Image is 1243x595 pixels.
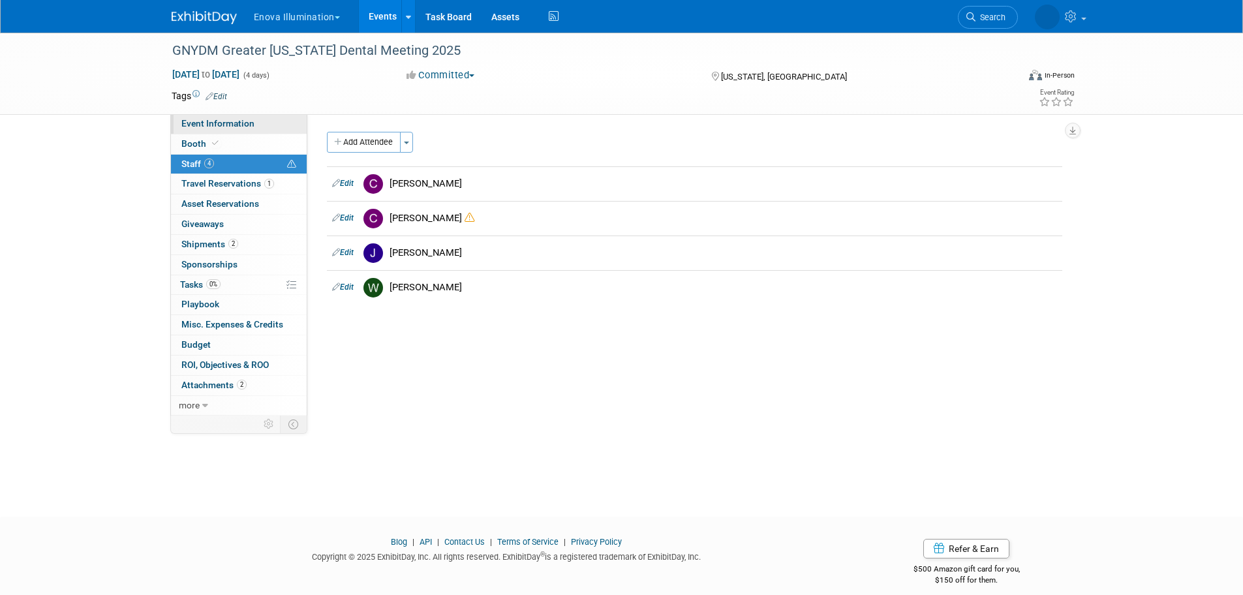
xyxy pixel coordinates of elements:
a: Attachments2 [171,376,307,395]
a: ROI, Objectives & ROO [171,356,307,375]
span: | [487,537,495,547]
span: more [179,400,200,410]
span: Staff [181,159,214,169]
div: $150 off for them. [861,575,1072,586]
a: Travel Reservations1 [171,174,307,194]
span: | [409,537,418,547]
span: 4 [204,159,214,168]
img: W.jpg [363,278,383,297]
img: C.jpg [363,174,383,194]
div: [PERSON_NAME] [390,281,1057,294]
img: J.jpg [363,243,383,263]
a: API [420,537,432,547]
a: Contact Us [444,537,485,547]
a: Search [958,6,1018,29]
span: Tasks [180,279,221,290]
a: Edit [332,282,354,292]
a: Edit [332,179,354,188]
a: Shipments2 [171,235,307,254]
td: Tags [172,89,227,102]
img: Sarah Swinick [1035,5,1060,29]
td: Personalize Event Tab Strip [258,416,281,433]
span: [US_STATE], [GEOGRAPHIC_DATA] [721,72,847,82]
span: Travel Reservations [181,178,274,189]
img: Format-Inperson.png [1029,70,1042,80]
a: Terms of Service [497,537,559,547]
span: [DATE] [DATE] [172,69,240,80]
span: 2 [237,380,247,389]
a: Misc. Expenses & Credits [171,315,307,335]
span: Attachments [181,380,247,390]
span: Shipments [181,239,238,249]
td: Toggle Event Tabs [280,416,307,433]
span: (4 days) [242,71,269,80]
span: Playbook [181,299,219,309]
button: Add Attendee [327,132,401,153]
div: [PERSON_NAME] [390,177,1057,190]
a: more [171,396,307,416]
a: Privacy Policy [571,537,622,547]
span: ROI, Objectives & ROO [181,359,269,370]
a: Edit [332,248,354,257]
i: Booth reservation complete [212,140,219,147]
a: Playbook [171,295,307,314]
span: Giveaways [181,219,224,229]
div: Event Format [941,68,1075,87]
a: Staff4 [171,155,307,174]
div: [PERSON_NAME] [390,247,1057,259]
a: Asset Reservations [171,194,307,214]
span: Sponsorships [181,259,238,269]
a: Giveaways [171,215,307,234]
i: Double-book Warning! [465,213,474,222]
span: Event Information [181,118,254,129]
a: Blog [391,537,407,547]
a: Tasks0% [171,275,307,295]
a: Event Information [171,114,307,134]
span: 0% [206,279,221,289]
span: Misc. Expenses & Credits [181,319,283,329]
span: to [200,69,212,80]
button: Committed [402,69,480,82]
span: Asset Reservations [181,198,259,209]
span: Budget [181,339,211,350]
div: In-Person [1044,70,1075,80]
div: Copyright © 2025 ExhibitDay, Inc. All rights reserved. ExhibitDay is a registered trademark of Ex... [172,548,842,563]
span: Potential Scheduling Conflict -- at least one attendee is tagged in another overlapping event. [287,159,296,170]
img: C.jpg [363,209,383,228]
span: 2 [228,239,238,249]
div: $500 Amazon gift card for you, [861,555,1072,585]
a: Booth [171,134,307,154]
img: ExhibitDay [172,11,237,24]
sup: ® [540,551,545,558]
a: Budget [171,335,307,355]
div: GNYDM Greater [US_STATE] Dental Meeting 2025 [168,39,998,63]
span: | [560,537,569,547]
a: Edit [332,213,354,222]
span: Search [975,12,1005,22]
span: | [434,537,442,547]
a: Refer & Earn [923,539,1009,558]
a: Sponsorships [171,255,307,275]
a: Edit [206,92,227,101]
span: 1 [264,179,274,189]
div: Event Rating [1039,89,1074,96]
span: Booth [181,138,221,149]
div: [PERSON_NAME] [390,212,1057,224]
